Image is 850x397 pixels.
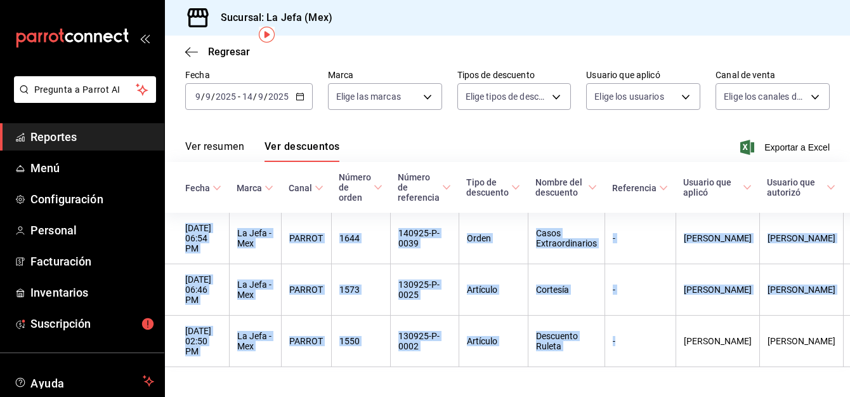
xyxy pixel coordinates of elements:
[211,10,332,25] h3: Sucursal: La Jefa (Mex)
[289,183,324,193] span: Canal
[528,264,605,316] th: Cortesía
[605,213,676,264] th: -
[459,213,528,264] th: Orden
[281,316,331,367] th: PARROT
[594,90,664,103] span: Elige los usuarios
[759,316,843,367] th: [PERSON_NAME]
[612,183,668,193] span: Referencia
[30,284,154,301] span: Inventarios
[201,91,205,102] span: /
[331,264,390,316] th: 1573
[743,140,830,155] button: Exportar a Excel
[676,213,759,264] th: [PERSON_NAME]
[390,316,459,367] th: 130925-P-0002
[716,71,830,79] label: Canal de venta
[185,183,221,193] span: Fecha
[281,213,331,264] th: PARROT
[30,128,154,145] span: Reportes
[165,316,229,367] th: [DATE] 02:50 PM
[264,91,268,102] span: /
[30,373,138,389] span: Ayuda
[398,172,451,203] span: Número de referencia
[237,183,273,193] span: Marca
[466,177,520,198] span: Tipo de descuento
[30,159,154,177] span: Menú
[390,264,459,316] th: 130925-P-0025
[195,91,201,102] input: --
[265,140,339,162] button: Ver descuentos
[185,71,313,79] label: Fecha
[328,71,442,79] label: Marca
[676,264,759,316] th: [PERSON_NAME]
[605,316,676,367] th: -
[605,264,676,316] th: -
[229,316,281,367] th: La Jefa - Mex
[229,264,281,316] th: La Jefa - Mex
[30,222,154,239] span: Personal
[185,46,250,58] button: Regresar
[165,213,229,264] th: [DATE] 06:54 PM
[759,264,843,316] th: [PERSON_NAME]
[331,213,390,264] th: 1644
[34,83,136,97] span: Pregunta a Parrot AI
[459,264,528,316] th: Artículo
[535,177,597,198] span: Nombre del descuento
[459,316,528,367] th: Artículo
[211,91,215,102] span: /
[185,140,244,162] button: Ver resumen
[258,91,264,102] input: --
[676,316,759,367] th: [PERSON_NAME]
[9,92,156,105] a: Pregunta a Parrot AI
[528,213,605,264] th: Casos Extraordinarios
[390,213,459,264] th: 140925-P-0039
[767,177,835,198] span: Usuario que autorizó
[205,91,211,102] input: --
[339,172,383,203] span: Número de orden
[759,213,843,264] th: [PERSON_NAME]
[336,90,401,103] span: Elige las marcas
[165,264,229,316] th: [DATE] 06:46 PM
[238,91,240,102] span: -
[259,27,275,43] img: Tooltip marker
[253,91,257,102] span: /
[466,90,548,103] span: Elige tipos de descuento
[140,33,150,43] button: open_drawer_menu
[457,71,572,79] label: Tipos de descuento
[683,177,752,198] span: Usuario que aplicó
[185,140,339,162] div: navigation tabs
[724,90,806,103] span: Elige los canales de venta
[281,264,331,316] th: PARROT
[30,191,154,208] span: Configuración
[229,213,281,264] th: La Jefa - Mex
[208,46,250,58] span: Regresar
[331,316,390,367] th: 1550
[14,76,156,103] button: Pregunta a Parrot AI
[528,316,605,367] th: Descuento Ruleta
[30,315,154,332] span: Suscripción
[586,71,700,79] label: Usuario que aplicó
[215,91,237,102] input: ----
[268,91,289,102] input: ----
[30,253,154,270] span: Facturación
[242,91,253,102] input: --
